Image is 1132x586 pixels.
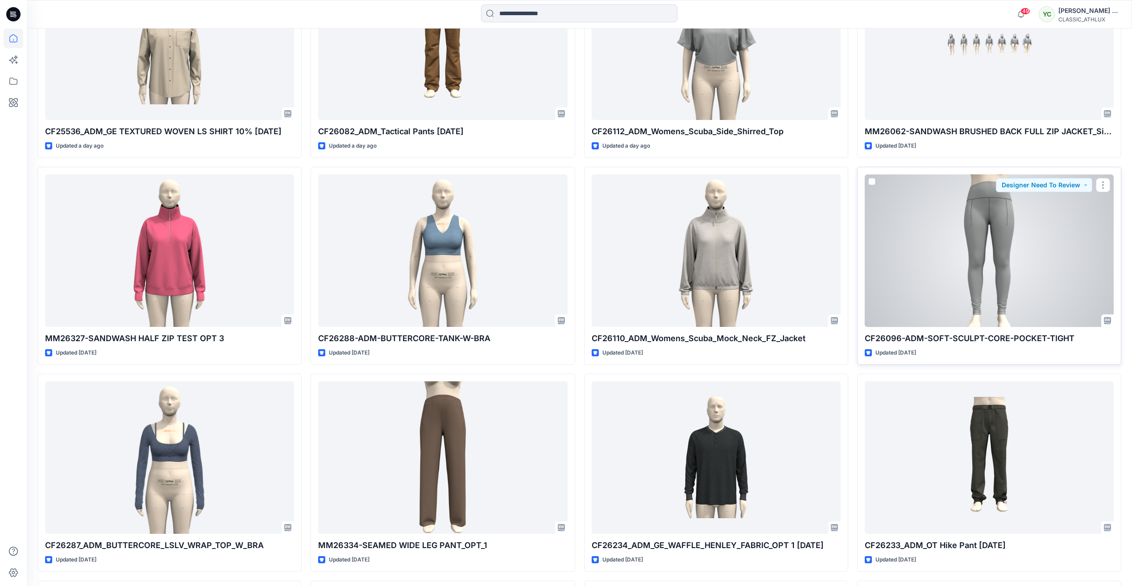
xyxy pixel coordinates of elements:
a: CF26096-ADM-SOFT-SCULPT-CORE-POCKET-TIGHT [865,174,1114,326]
a: CF26288-ADM-BUTTERCORE-TANK-W-BRA [318,174,567,326]
p: Updated [DATE] [329,555,369,565]
p: CF26288-ADM-BUTTERCORE-TANK-W-BRA [318,332,567,345]
a: CF26110_ADM_Womens_Scuba_Mock_Neck_FZ_Jacket [592,174,841,326]
a: CF26234_ADM_GE_WAFFLE_HENLEY_FABRIC_OPT 1 10OCT25 [592,381,841,533]
div: CLASSIC_ATHLUX [1058,16,1121,23]
span: 49 [1020,8,1030,15]
p: CF25536_ADM_GE TEXTURED WOVEN LS SHIRT 10% [DATE] [45,125,294,138]
p: CF26234_ADM_GE_WAFFLE_HENLEY_FABRIC_OPT 1 [DATE] [592,539,841,552]
p: Updated [DATE] [56,555,96,565]
p: CF26096-ADM-SOFT-SCULPT-CORE-POCKET-TIGHT [865,332,1114,345]
p: Updated [DATE] [875,348,916,358]
p: CF26287_ADM_BUTTERCORE_LSLV_WRAP_TOP_W_BRA [45,539,294,552]
p: MM26062-SANDWASH BRUSHED BACK FULL ZIP JACKET_Size Set [865,125,1114,138]
p: Updated [DATE] [56,348,96,358]
p: Updated [DATE] [875,555,916,565]
p: Updated [DATE] [329,348,369,358]
p: CF26233_ADM_OT Hike Pant [DATE] [865,539,1114,552]
p: Updated [DATE] [602,555,643,565]
div: [PERSON_NAME] Cfai [1058,5,1121,16]
p: CF26112_ADM_Womens_Scuba_Side_Shirred_Top [592,125,841,138]
p: CF26110_ADM_Womens_Scuba_Mock_Neck_FZ_Jacket [592,332,841,345]
a: MM26327-SANDWASH HALF ZIP TEST OPT 3 [45,174,294,326]
p: Updated [DATE] [875,141,916,151]
a: CF26233_ADM_OT Hike Pant 10OCT25 [865,381,1114,533]
p: MM26334-SEAMED WIDE LEG PANT_OPT_1 [318,539,567,552]
div: YC [1039,6,1055,22]
p: Updated a day ago [602,141,650,151]
p: MM26327-SANDWASH HALF ZIP TEST OPT 3 [45,332,294,345]
p: Updated [DATE] [602,348,643,358]
a: MM26334-SEAMED WIDE LEG PANT_OPT_1 [318,381,567,533]
a: CF26287_ADM_BUTTERCORE_LSLV_WRAP_TOP_W_BRA [45,381,294,533]
p: CF26082_ADM_Tactical Pants [DATE] [318,125,567,138]
p: Updated a day ago [329,141,377,151]
p: Updated a day ago [56,141,104,151]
